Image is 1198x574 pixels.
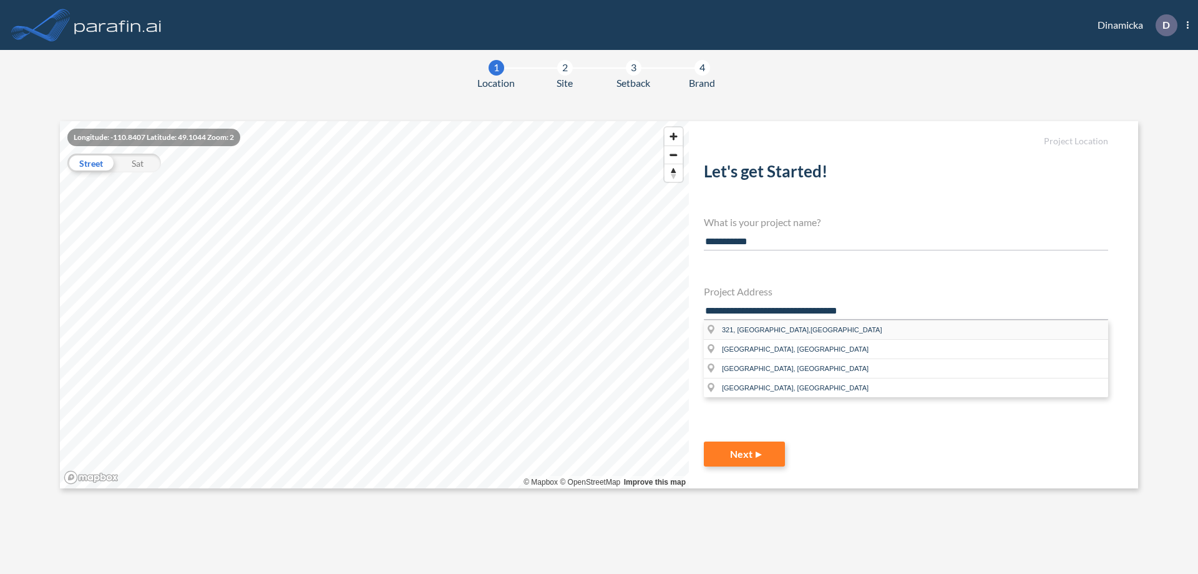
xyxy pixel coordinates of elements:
button: Zoom out [665,146,683,164]
a: Mapbox [524,478,558,487]
span: Location [477,76,515,91]
div: 4 [694,60,710,76]
div: 1 [489,60,504,76]
a: Improve this map [624,478,686,487]
span: Brand [689,76,715,91]
span: Setback [616,76,650,91]
img: logo [72,12,164,37]
div: Longitude: -110.8407 Latitude: 49.1044 Zoom: 2 [67,129,240,146]
h2: Let's get Started! [704,162,1108,186]
span: Site [557,76,573,91]
span: Zoom out [665,146,683,164]
div: Sat [114,154,161,172]
h4: What is your project name? [704,216,1108,228]
span: [GEOGRAPHIC_DATA], [GEOGRAPHIC_DATA] [722,345,869,353]
div: 2 [557,60,573,76]
h5: Project Location [704,136,1108,147]
button: Next [704,442,785,467]
button: Reset bearing to north [665,164,683,182]
h4: Project Address [704,285,1108,297]
span: [GEOGRAPHIC_DATA], [GEOGRAPHIC_DATA] [722,384,869,392]
div: Dinamicka [1079,14,1189,36]
div: Street [67,154,114,172]
button: Zoom in [665,127,683,146]
p: D [1162,19,1170,31]
canvas: Map [60,121,689,488]
span: 321, [GEOGRAPHIC_DATA],[GEOGRAPHIC_DATA] [722,326,882,334]
div: 3 [626,60,641,76]
a: Mapbox homepage [64,470,119,485]
span: [GEOGRAPHIC_DATA], [GEOGRAPHIC_DATA] [722,365,869,372]
a: OpenStreetMap [560,478,620,487]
